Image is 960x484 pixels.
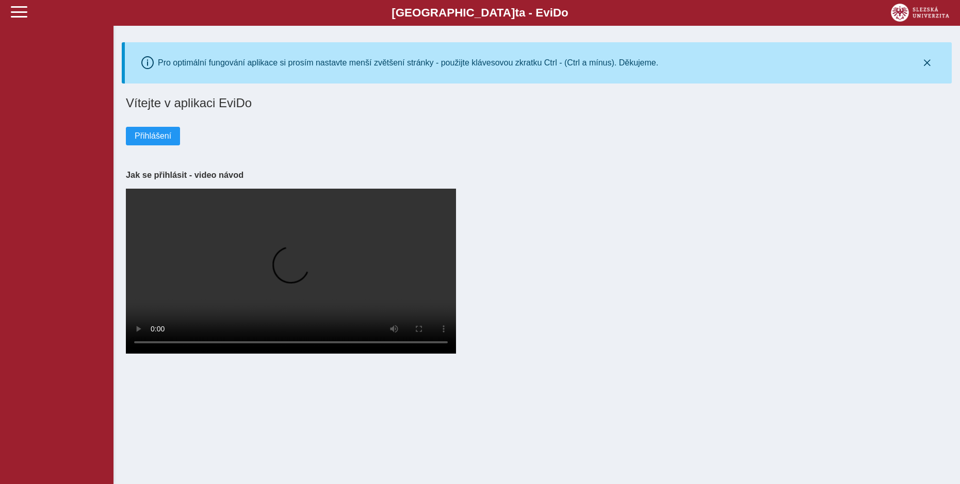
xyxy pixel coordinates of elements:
[126,189,456,354] video: Your browser does not support the video tag.
[553,6,561,19] span: D
[158,58,658,68] div: Pro optimální fungování aplikace si prosím nastavte menší zvětšení stránky - použijte klávesovou ...
[126,127,180,145] button: Přihlášení
[515,6,518,19] span: t
[126,170,948,180] h3: Jak se přihlásit - video návod
[135,131,171,141] span: Přihlášení
[891,4,949,22] img: logo_web_su.png
[126,96,948,110] h1: Vítejte v aplikaci EviDo
[561,6,568,19] span: o
[31,6,929,20] b: [GEOGRAPHIC_DATA] a - Evi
